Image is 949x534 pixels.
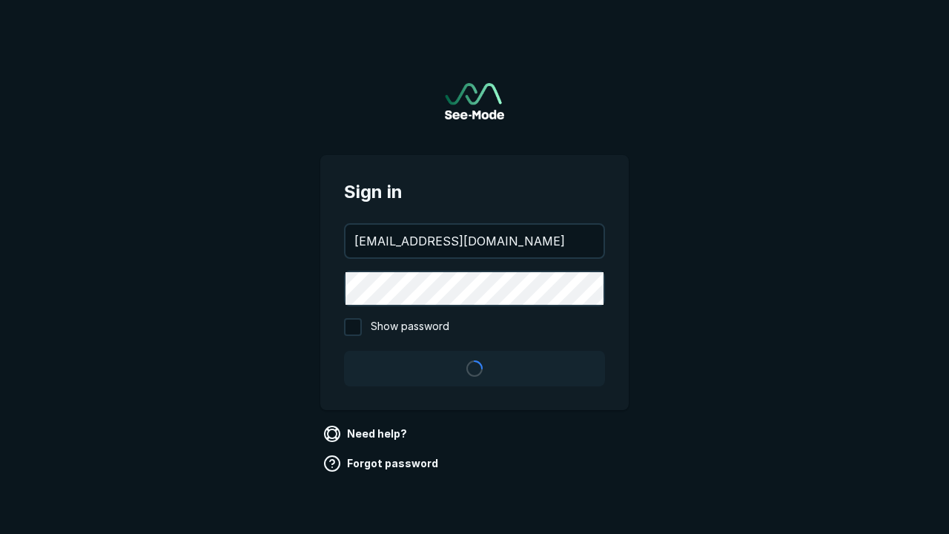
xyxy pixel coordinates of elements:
span: Sign in [344,179,605,205]
a: Forgot password [320,452,444,475]
a: Go to sign in [445,83,504,119]
span: Show password [371,318,449,336]
input: your@email.com [345,225,604,257]
a: Need help? [320,422,413,446]
img: See-Mode Logo [445,83,504,119]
